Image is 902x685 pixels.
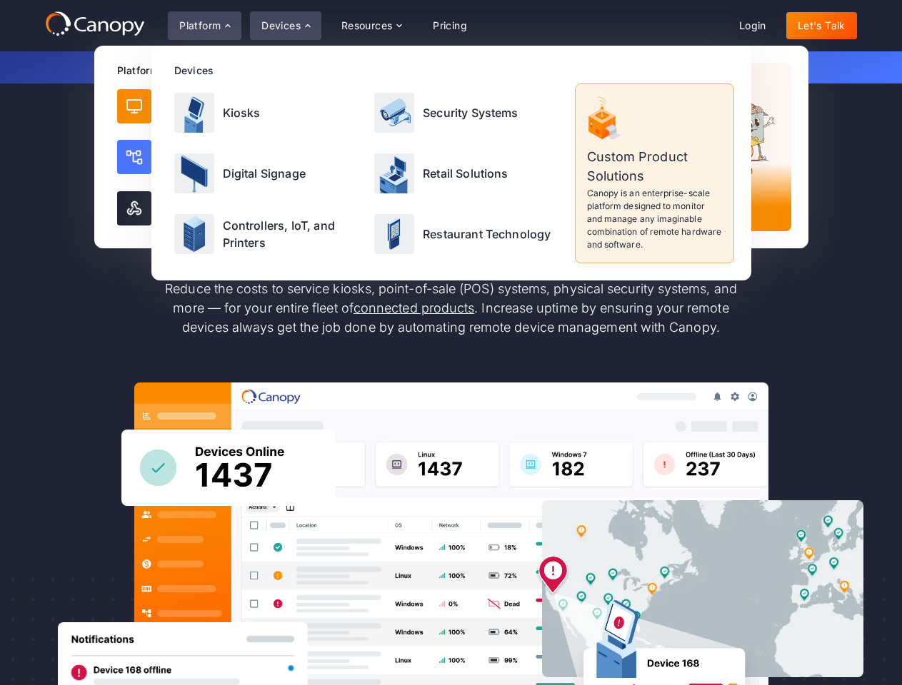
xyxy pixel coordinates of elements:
[786,12,857,39] a: Let's Talk
[369,205,566,263] a: Restaurant Technology
[151,279,751,337] p: Reduce the costs to service kiosks, point-of-sale (POS) systems, physical security systems, and m...
[330,11,413,40] div: Resources
[94,46,808,248] nav: Platform
[168,11,241,40] div: Platform
[179,21,221,31] div: Platform
[151,46,751,280] nav: Devices
[369,83,566,141] a: Security Systems
[111,83,333,129] a: MonitorA centralized view of your entire fleet
[117,63,557,78] div: Platform
[421,12,478,39] a: Pricing
[587,187,722,251] p: Canopy is an enterprise-scale platform designed to monitor and manage any imaginable combination ...
[223,165,306,182] p: Digital Signage
[575,83,734,263] a: Custom Product SolutionsCanopy is an enterprise-scale platform designed to monitor and manage any...
[587,147,722,186] p: Custom Product Solutions
[223,104,261,121] p: Kiosks
[423,165,508,182] p: Retail Solutions
[250,11,321,40] div: Devices
[369,144,566,202] a: Retail Solutions
[223,217,361,251] p: Controllers, IoT, and Printers
[111,132,333,183] a: AutomateSolve issues remotely and automatically
[354,300,474,315] a: connected products
[174,63,734,78] div: Devices
[423,104,518,121] p: Security Systems
[169,83,366,141] a: Kiosks
[423,225,551,243] p: Restaurant Technology
[261,21,301,31] div: Devices
[169,205,366,263] a: Controllers, IoT, and Printers
[111,186,333,231] a: IntegrateCanopy platform APIs
[728,12,778,39] a: Login
[169,144,366,202] a: Digital Signage
[121,430,336,506] img: Canopy sees how many devices are online
[341,21,393,31] div: Resources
